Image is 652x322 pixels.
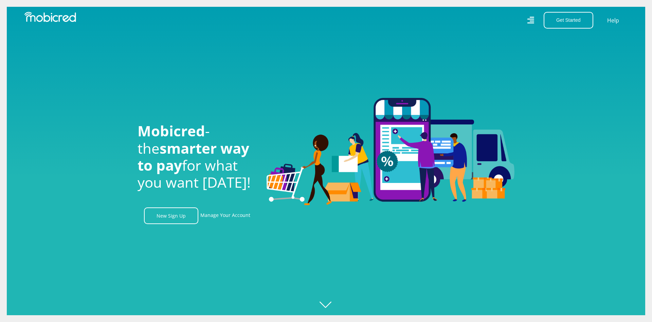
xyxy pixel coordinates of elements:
[267,98,514,205] img: Welcome to Mobicred
[138,138,249,175] span: smarter way to pay
[200,207,250,224] a: Manage Your Account
[138,122,256,191] h1: - the for what you want [DATE]!
[607,16,619,25] a: Help
[138,121,205,140] span: Mobicred
[24,12,76,22] img: Mobicred
[144,207,198,224] a: New Sign Up
[544,12,593,29] button: Get Started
